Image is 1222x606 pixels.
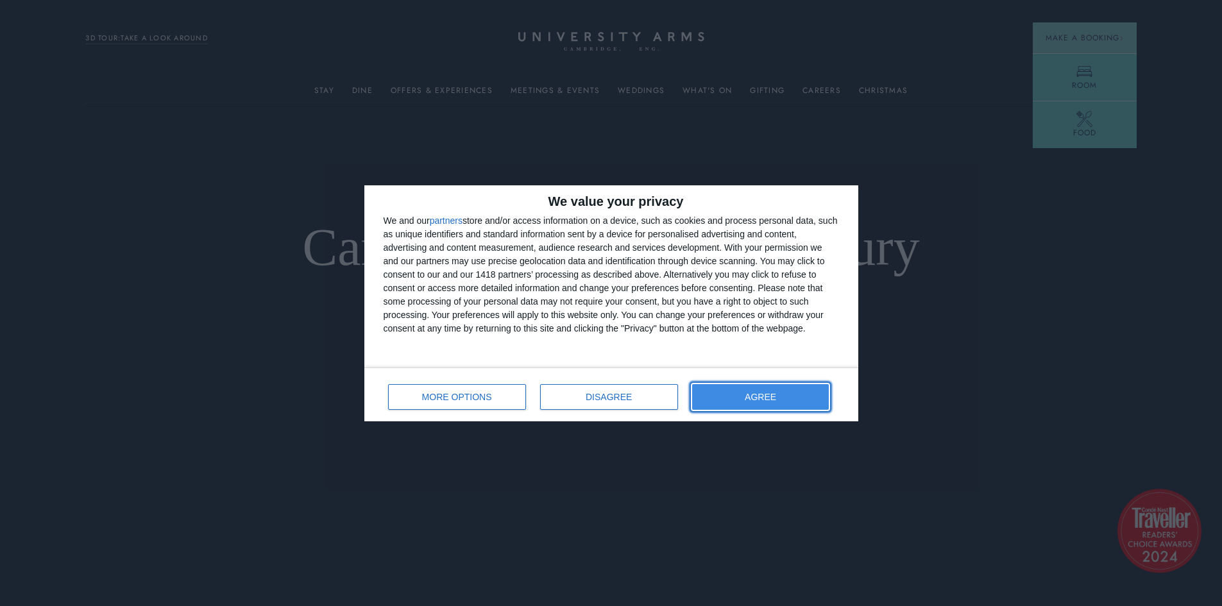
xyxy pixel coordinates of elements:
span: MORE OPTIONS [422,392,492,401]
div: We and our store and/or access information on a device, such as cookies and process personal data... [384,214,839,335]
button: DISAGREE [540,384,678,410]
span: DISAGREE [586,392,632,401]
button: AGREE [692,384,829,410]
button: MORE OPTIONS [388,384,526,410]
button: partners [430,216,462,225]
span: AGREE [745,392,776,401]
h2: We value your privacy [384,195,839,208]
div: qc-cmp2-ui [364,185,858,421]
